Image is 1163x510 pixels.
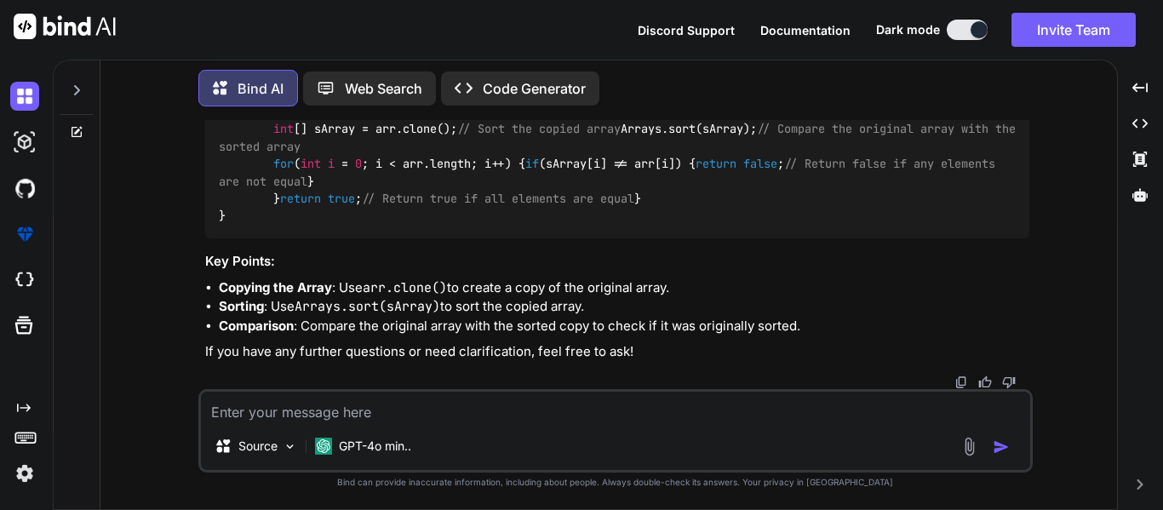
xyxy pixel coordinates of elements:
button: Invite Team [1011,13,1136,47]
li: : Use to create a copy of the original array. [219,278,1029,298]
img: darkChat [10,82,39,111]
img: icon [993,438,1010,456]
code: arr.clone() [363,279,447,296]
span: for [273,156,294,171]
span: Dark mode [876,21,940,38]
span: return [280,191,321,206]
span: Documentation [760,23,851,37]
span: = [341,156,348,171]
img: settings [10,459,39,488]
strong: Sorting [219,298,264,314]
img: premium [10,220,39,249]
span: true [328,191,355,206]
p: Web Search [345,78,422,99]
p: GPT-4o min.. [339,438,411,455]
span: false [743,156,777,171]
h3: Key Points: [205,252,1029,272]
li: : Compare the original array with the sorted copy to check if it was originally sorted. [219,317,1029,336]
span: return [696,156,736,171]
img: darkAi-studio [10,128,39,157]
span: int [273,122,294,137]
p: Bind AI [238,78,284,99]
li: : Use to sort the copied array. [219,297,1029,317]
img: attachment [960,437,979,456]
img: Bind AI [14,14,116,39]
code: Arrays.sort(sArray) [295,298,440,315]
span: // Return false if any elements are not equal [219,156,1002,188]
span: // Return true if all elements are equal [362,191,634,206]
p: If you have any further questions or need clarification, feel free to ask! [205,342,1029,362]
p: Code Generator [483,78,586,99]
span: i [328,156,335,171]
img: dislike [1002,375,1016,389]
p: Bind can provide inaccurate information, including about people. Always double-check its answers.... [198,476,1033,489]
img: GPT-4o mini [315,438,332,455]
code: java.util.Arrays; { { [] sArray = arr.clone(); Arrays.sort(sArray); ( ; i < arr.length; i++) { (s... [219,103,1023,225]
span: Discord Support [638,23,735,37]
img: copy [954,375,968,389]
button: Documentation [760,21,851,39]
img: like [978,375,992,389]
span: // Sort the copied array [457,122,621,137]
img: Pick Models [283,439,297,454]
img: githubDark [10,174,39,203]
strong: Comparison [219,318,294,334]
strong: Copying the Array [219,279,332,295]
button: Discord Support [638,21,735,39]
span: int [301,156,321,171]
span: 0 [355,156,362,171]
img: cloudideIcon [10,266,39,295]
p: Source [238,438,278,455]
span: if [525,156,539,171]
